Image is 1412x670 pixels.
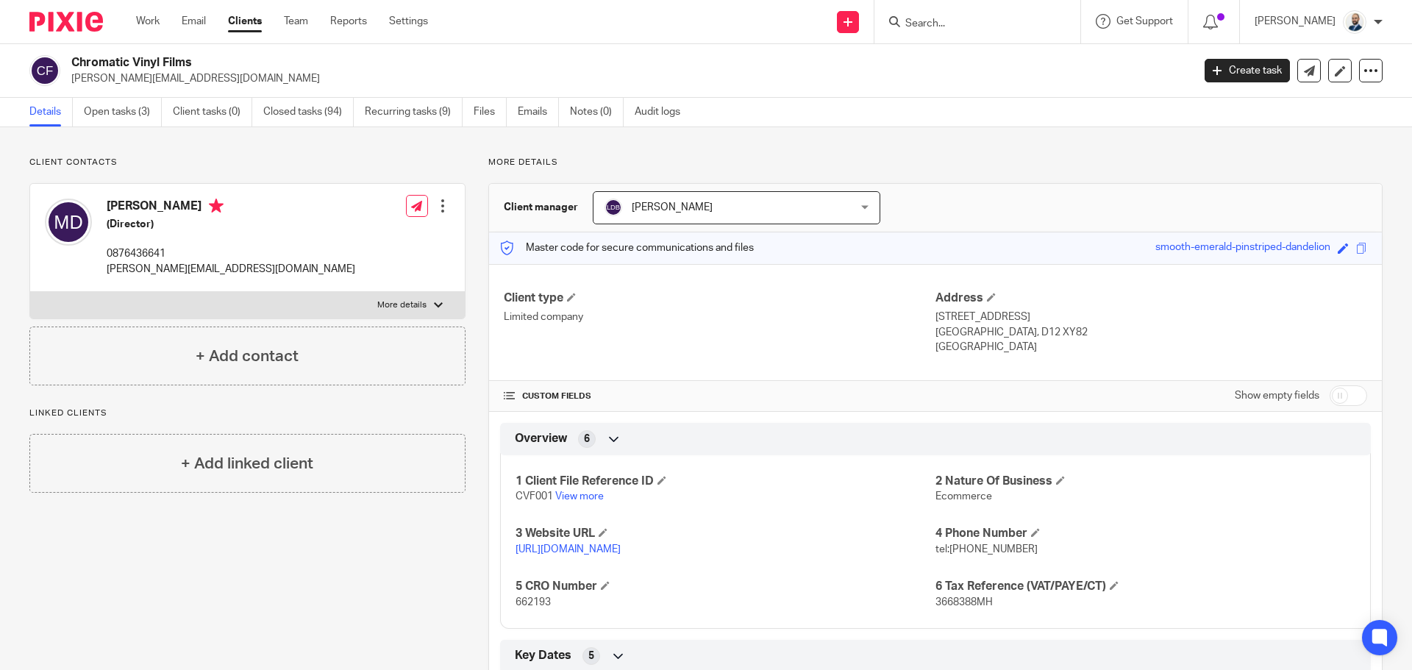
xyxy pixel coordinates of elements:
a: Client tasks (0) [173,98,252,126]
p: [PERSON_NAME] [1255,14,1336,29]
p: Master code for secure communications and files [500,240,754,255]
a: Files [474,98,507,126]
p: Limited company [504,310,935,324]
h4: 5 CRO Number [516,579,935,594]
p: More details [377,299,427,311]
p: [PERSON_NAME][EMAIL_ADDRESS][DOMAIN_NAME] [71,71,1183,86]
h4: 1 Client File Reference ID [516,474,935,489]
span: tel:[PHONE_NUMBER] [935,544,1038,555]
img: svg%3E [29,55,60,86]
h4: Address [935,291,1367,306]
span: 5 [588,649,594,663]
h4: 2 Nature Of Business [935,474,1355,489]
a: Emails [518,98,559,126]
span: Get Support [1116,16,1173,26]
i: Primary [209,199,224,213]
p: Linked clients [29,407,466,419]
p: More details [488,157,1383,168]
a: Team [284,14,308,29]
span: 662193 [516,597,551,607]
input: Search [904,18,1036,31]
img: Mark%20LI%20profiler.png [1343,10,1366,34]
div: smooth-emerald-pinstriped-dandelion [1155,240,1330,257]
a: Email [182,14,206,29]
p: [GEOGRAPHIC_DATA] [935,340,1367,354]
span: 3668388MH [935,597,993,607]
h4: [PERSON_NAME] [107,199,355,217]
a: Create task [1205,59,1290,82]
a: View more [555,491,604,502]
h2: Chromatic Vinyl Films [71,55,960,71]
h4: + Add contact [196,345,299,368]
img: Pixie [29,12,103,32]
h5: (Director) [107,217,355,232]
h3: Client manager [504,200,578,215]
img: svg%3E [45,199,92,246]
span: Overview [515,431,567,446]
h4: Client type [504,291,935,306]
a: Open tasks (3) [84,98,162,126]
a: Settings [389,14,428,29]
span: [PERSON_NAME] [632,202,713,213]
h4: CUSTOM FIELDS [504,391,935,402]
a: Details [29,98,73,126]
a: [URL][DOMAIN_NAME] [516,544,621,555]
img: svg%3E [605,199,622,216]
p: [GEOGRAPHIC_DATA], D12 XY82 [935,325,1367,340]
span: Ecommerce [935,491,992,502]
h4: 6 Tax Reference (VAT/PAYE/CT) [935,579,1355,594]
p: 0876436641 [107,246,355,261]
p: [STREET_ADDRESS] [935,310,1367,324]
h4: 3 Website URL [516,526,935,541]
a: Recurring tasks (9) [365,98,463,126]
p: Client contacts [29,157,466,168]
label: Show empty fields [1235,388,1319,403]
span: CVF001 [516,491,553,502]
h4: + Add linked client [181,452,313,475]
a: Audit logs [635,98,691,126]
a: Closed tasks (94) [263,98,354,126]
span: 6 [584,432,590,446]
h4: 4 Phone Number [935,526,1355,541]
p: [PERSON_NAME][EMAIL_ADDRESS][DOMAIN_NAME] [107,262,355,277]
a: Reports [330,14,367,29]
a: Work [136,14,160,29]
a: Notes (0) [570,98,624,126]
span: Key Dates [515,648,571,663]
a: Clients [228,14,262,29]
